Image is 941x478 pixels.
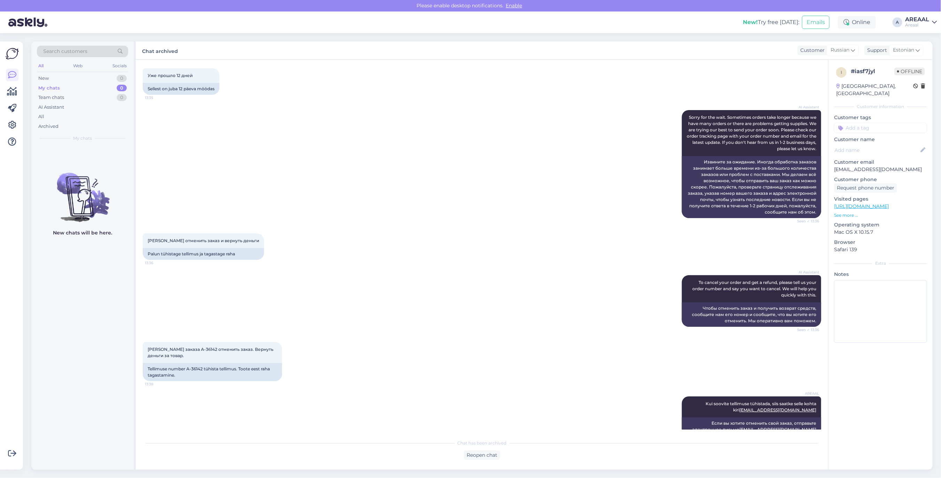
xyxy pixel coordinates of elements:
[893,17,902,27] div: A
[38,75,49,82] div: New
[117,85,127,92] div: 0
[894,68,925,75] span: Offline
[905,17,929,22] div: AREAAL
[73,135,92,141] span: My chats
[739,407,816,413] a: [EMAIL_ADDRESS][DOMAIN_NAME]
[834,176,927,183] p: Customer phone
[148,238,259,243] span: [PERSON_NAME] отменить заказ и вернуть деньги
[793,218,819,224] span: Seen ✓ 13:36
[836,83,913,97] div: [GEOGRAPHIC_DATA], [GEOGRAPHIC_DATA]
[43,48,87,55] span: Search customers
[504,2,524,9] span: Enable
[834,166,927,173] p: [EMAIL_ADDRESS][DOMAIN_NAME]
[148,347,274,358] span: [PERSON_NAME] заказа A-36142 отменить заказ. Вернуть деньги за товар.
[834,123,927,133] input: Add a tag
[6,47,19,60] img: Askly Logo
[793,270,819,275] span: AI Assistant
[145,381,171,387] span: 13:38
[834,103,927,110] div: Customer information
[831,46,849,54] span: Russian
[905,17,937,28] a: AREAALAreaal
[143,83,219,95] div: Sellest on juba 12 päeva möödas
[682,417,821,435] div: Если вы хотите отменить свой заказ, отправьте электронное письмо
[834,212,927,218] p: See more ...
[682,302,821,327] div: Чтобы отменить заказ и получить возврат средств, сообщите нам его номер и сообщите, что вы хотите...
[834,203,889,209] a: [URL][DOMAIN_NAME]
[739,427,816,432] a: [EMAIL_ADDRESS][DOMAIN_NAME]
[834,229,927,236] p: Mac OS X 10.15.7
[38,113,44,120] div: All
[905,22,929,28] div: Areaal
[834,159,927,166] p: Customer email
[793,327,819,332] span: Seen ✓ 13:36
[31,160,134,223] img: No chats
[143,248,264,260] div: Palun tühistage tellimus ja tagastage raha
[38,85,60,92] div: My chats
[38,94,64,101] div: Team chats
[893,46,914,54] span: Estonian
[38,104,64,111] div: AI Assistant
[743,19,758,25] b: New!
[841,70,842,75] span: i
[838,16,876,29] div: Online
[834,146,919,154] input: Add name
[793,391,819,396] span: AREAAL
[142,46,178,55] label: Chat archived
[687,115,817,151] span: Sorry for the wait. Sometimes orders take longer because we have many orders or there are problem...
[148,73,193,78] span: Уже прошло 12 дней
[117,94,127,101] div: 0
[458,440,507,446] span: Chat has been archived
[145,260,171,265] span: 13:36
[682,156,821,218] div: Извините за ожидание. Иногда обработка заказов занимает больше времени из-за большого количества ...
[834,195,927,203] p: Visited pages
[851,67,894,76] div: # iasf7jyl
[834,221,927,229] p: Operating system
[143,363,282,381] div: Tellimuse number A-36142 tühista tellimus. Toote eest raha tagastamine.
[692,280,817,298] span: To cancel your order and get a refund, please tell us your order number and say you want to cance...
[37,61,45,70] div: All
[834,271,927,278] p: Notes
[864,47,887,54] div: Support
[834,136,927,143] p: Customer name
[834,114,927,121] p: Customer tags
[743,18,799,26] div: Try free [DATE]:
[117,75,127,82] div: 0
[145,95,171,100] span: 13:35
[798,47,825,54] div: Customer
[38,123,59,130] div: Archived
[111,61,128,70] div: Socials
[834,183,897,193] div: Request phone number
[834,246,927,253] p: Safari 139
[53,229,112,237] p: New chats will be here.
[72,61,84,70] div: Web
[834,239,927,246] p: Browser
[834,260,927,267] div: Extra
[802,16,830,29] button: Emails
[793,105,819,110] span: AI Assistant
[464,450,500,460] div: Reopen chat
[706,401,817,413] span: Kui soovite tellimuse tühistada, siis saatke selle kohta kiri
